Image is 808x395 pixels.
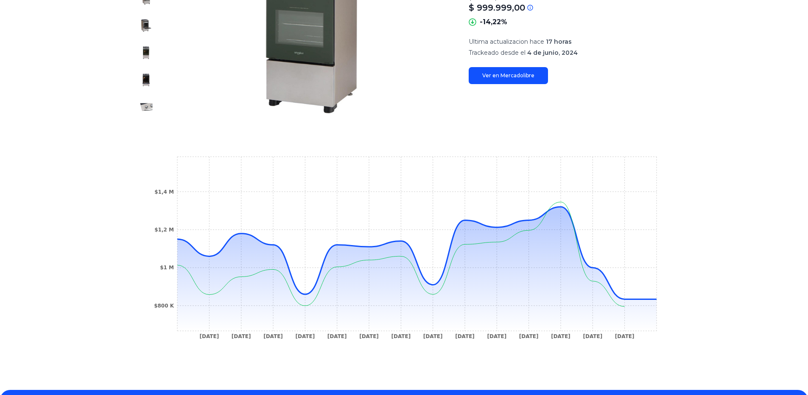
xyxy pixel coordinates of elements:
tspan: [DATE] [615,333,634,339]
span: 4 de junio, 2024 [527,49,578,56]
tspan: [DATE] [199,333,219,339]
img: Cocina A Gas Whirlpool Inoxidable 51 Cm Con Grill [140,46,153,59]
span: 17 horas [546,38,572,45]
tspan: [DATE] [327,333,347,339]
tspan: [DATE] [263,333,283,339]
p: $ 999.999,00 [469,2,525,14]
tspan: [DATE] [423,333,442,339]
span: Ultima actualizacion hace [469,38,544,45]
tspan: $1 M [160,265,174,271]
tspan: [DATE] [359,333,379,339]
tspan: [DATE] [231,333,251,339]
tspan: $800 K [154,303,174,309]
tspan: [DATE] [391,333,411,339]
tspan: [DATE] [551,333,570,339]
a: Ver en Mercadolibre [469,67,548,84]
img: Cocina A Gas Whirlpool Inoxidable 51 Cm Con Grill [140,100,153,114]
tspan: $1,2 M [154,227,174,233]
p: -14,22% [480,17,507,27]
span: Trackeado desde el [469,49,526,56]
tspan: [DATE] [455,333,475,339]
tspan: $1,4 M [154,189,174,195]
img: Cocina A Gas Whirlpool Inoxidable 51 Cm Con Grill [140,19,153,32]
tspan: [DATE] [295,333,315,339]
tspan: [DATE] [583,333,602,339]
img: Cocina A Gas Whirlpool Inoxidable 51 Cm Con Grill [140,73,153,87]
tspan: [DATE] [519,333,538,339]
tspan: [DATE] [487,333,506,339]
